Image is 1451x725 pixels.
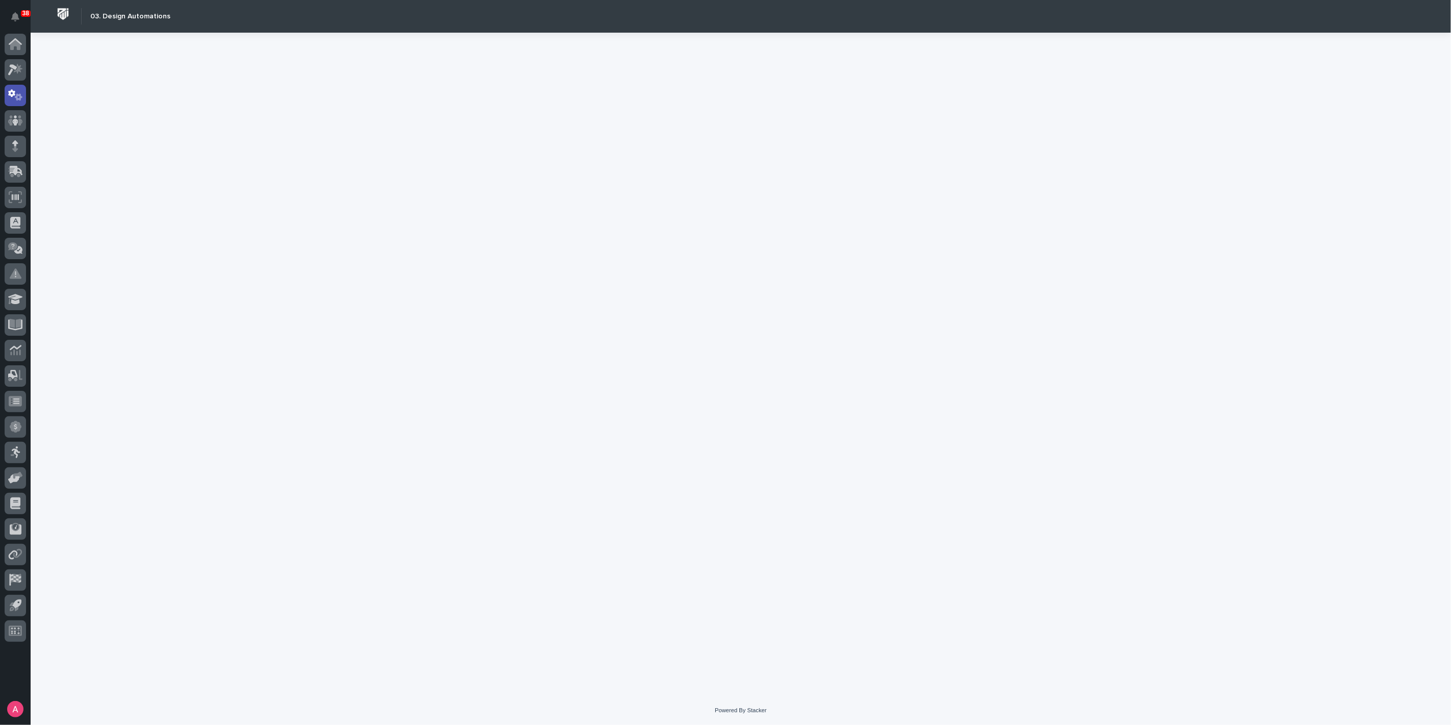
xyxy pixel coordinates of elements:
div: Notifications38 [13,12,26,29]
img: Workspace Logo [54,5,72,23]
p: 38 [22,10,29,17]
a: Powered By Stacker [715,707,766,713]
h2: 03. Design Automations [90,12,170,21]
button: Notifications [5,6,26,28]
button: users-avatar [5,698,26,720]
